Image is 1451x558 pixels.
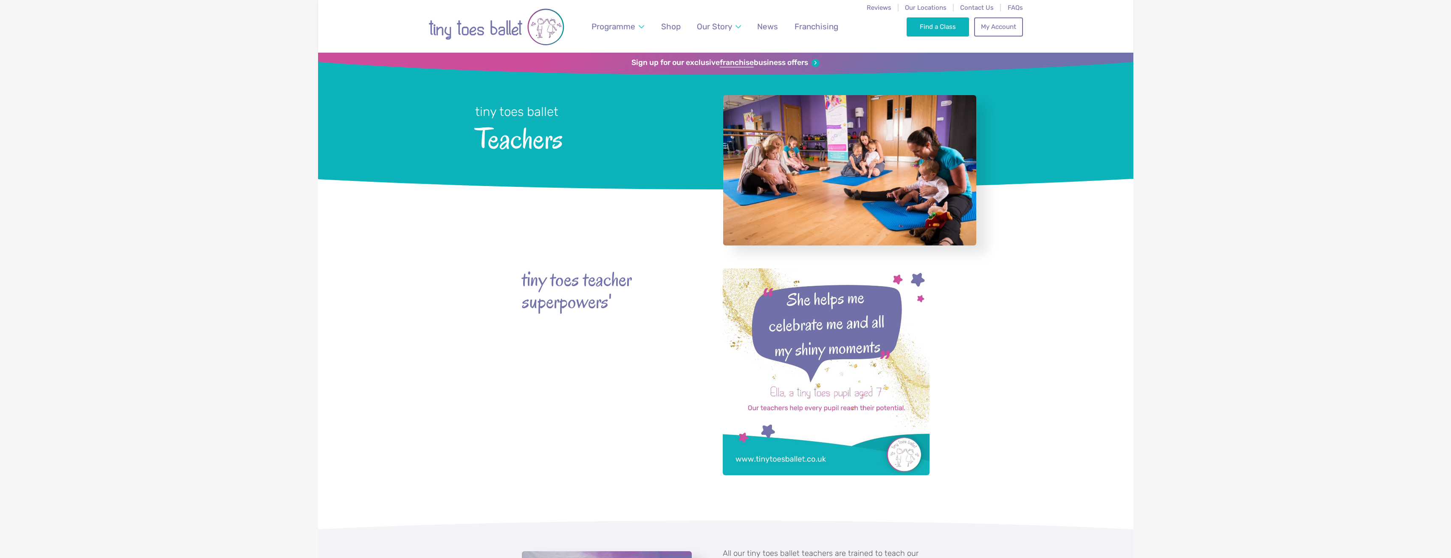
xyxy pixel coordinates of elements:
a: Our Locations [905,4,947,11]
span: Franchising [795,22,838,31]
strong: tiny toes teacher superpowers' [522,268,675,313]
a: Our Story [693,17,745,37]
a: Programme [587,17,648,37]
strong: franchise [720,58,754,68]
span: Shop [661,22,681,31]
a: My Account [974,17,1023,36]
a: Find a Class [907,17,969,36]
span: Our Story [697,22,732,31]
a: FAQs [1008,4,1023,11]
a: Franchising [790,17,842,37]
a: News [753,17,782,37]
span: News [757,22,778,31]
img: tiny toes ballet [428,6,564,48]
small: tiny toes ballet [475,104,558,119]
a: Sign up for our exclusivefranchisebusiness offers [631,58,820,68]
a: Shop [657,17,685,37]
a: Contact Us [960,4,994,11]
span: Teachers [475,120,701,155]
a: Reviews [867,4,891,11]
span: Programme [592,22,635,31]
